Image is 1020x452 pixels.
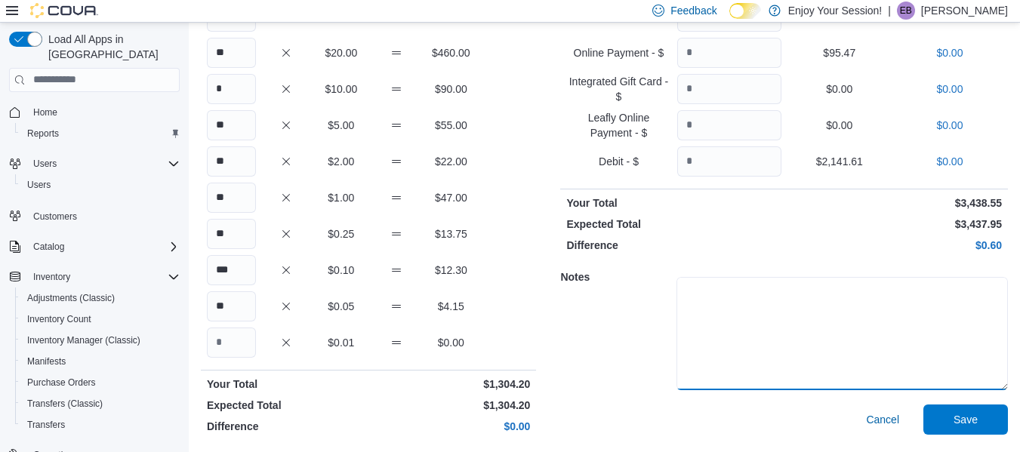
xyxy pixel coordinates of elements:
input: Quantity [207,255,256,285]
span: Save [954,412,978,427]
a: Reports [21,125,65,143]
p: $13.75 [427,226,476,241]
input: Quantity [677,38,781,68]
span: Catalog [33,241,64,253]
span: Users [27,155,180,173]
a: Users [21,176,57,194]
span: Customers [27,206,180,225]
p: $0.00 [371,419,530,434]
button: Inventory Manager (Classic) [15,330,186,351]
button: Users [3,153,186,174]
p: $460.00 [427,45,476,60]
p: Your Total [207,377,365,392]
p: $0.00 [898,118,1002,133]
p: $2.00 [316,154,365,169]
span: Users [27,179,51,191]
p: $90.00 [427,81,476,97]
button: Catalog [3,236,186,257]
p: $55.00 [427,118,476,133]
p: Leafly Online Payment - $ [566,110,670,140]
span: Catalog [27,238,180,256]
span: Transfers [27,419,65,431]
button: Home [3,101,186,123]
p: $0.00 [898,154,1002,169]
p: [PERSON_NAME] [921,2,1008,20]
h5: Notes [560,262,673,292]
button: Manifests [15,351,186,372]
a: Inventory Count [21,310,97,328]
img: Cova [30,3,98,18]
button: Save [923,404,1008,435]
p: $0.00 [898,81,1002,97]
button: Transfers [15,414,186,435]
input: Quantity [207,110,256,140]
input: Quantity [207,327,256,358]
span: Dark Mode [729,19,730,20]
input: Quantity [677,74,781,104]
span: Users [21,176,180,194]
input: Quantity [207,38,256,68]
p: $0.00 [787,118,892,133]
button: Reports [15,123,186,144]
p: $0.00 [427,335,476,350]
p: $1.00 [316,190,365,205]
span: Transfers (Classic) [21,395,180,413]
span: Adjustments (Classic) [21,289,180,307]
p: $47.00 [427,190,476,205]
p: $3,438.55 [787,195,1002,211]
span: Users [33,158,57,170]
a: Customers [27,208,83,226]
span: Inventory Count [27,313,91,325]
p: $3,437.95 [787,217,1002,232]
input: Dark Mode [729,3,761,19]
p: | [888,2,891,20]
input: Quantity [207,74,256,104]
button: Cancel [860,404,905,435]
span: Manifests [21,352,180,371]
span: Transfers [21,416,180,434]
input: Quantity [207,183,256,213]
span: Cancel [866,412,899,427]
p: $12.30 [427,263,476,278]
button: Inventory [3,266,186,287]
button: Customers [3,204,186,226]
span: Purchase Orders [21,374,180,392]
span: Reports [21,125,180,143]
p: $0.00 [898,45,1002,60]
a: Inventory Manager (Classic) [21,331,146,349]
span: Load All Apps in [GEOGRAPHIC_DATA] [42,32,180,62]
button: Transfers (Classic) [15,393,186,414]
p: $20.00 [316,45,365,60]
div: Eve Bachmeier [897,2,915,20]
span: Manifests [27,355,66,367]
p: Difference [207,419,365,434]
p: $0.01 [316,335,365,350]
p: $2,141.61 [787,154,892,169]
p: $0.60 [787,238,1002,253]
span: Inventory Manager (Classic) [21,331,180,349]
span: Inventory [33,271,70,283]
p: Expected Total [566,217,781,232]
input: Quantity [677,146,781,177]
p: Debit - $ [566,154,670,169]
p: $0.05 [316,299,365,314]
span: Transfers (Classic) [27,398,103,410]
span: Feedback [670,3,716,18]
p: $5.00 [316,118,365,133]
p: Your Total [566,195,781,211]
span: Adjustments (Classic) [27,292,115,304]
input: Quantity [207,219,256,249]
button: Adjustments (Classic) [15,287,186,309]
a: Adjustments (Classic) [21,289,121,307]
a: Purchase Orders [21,374,102,392]
a: Transfers [21,416,71,434]
button: Users [15,174,186,195]
p: $0.00 [787,81,892,97]
p: $95.47 [787,45,892,60]
p: Expected Total [207,398,365,413]
span: Inventory Count [21,310,180,328]
button: Inventory Count [15,309,186,330]
span: Purchase Orders [27,377,96,389]
span: Inventory [27,268,180,286]
input: Quantity [207,291,256,321]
